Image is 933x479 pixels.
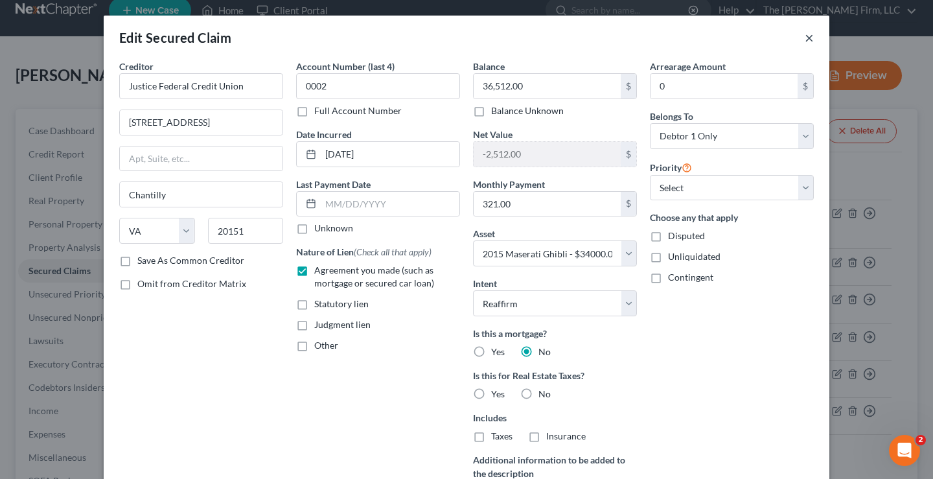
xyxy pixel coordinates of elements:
[491,346,505,357] span: Yes
[473,369,637,382] label: Is this for Real Estate Taxes?
[474,74,621,99] input: 0.00
[314,340,338,351] span: Other
[916,435,926,445] span: 2
[296,245,432,259] label: Nature of Lien
[119,73,283,99] input: Search creditor by name...
[119,29,231,47] div: Edit Secured Claim
[474,192,621,216] input: 0.00
[314,104,402,117] label: Full Account Number
[314,319,371,330] span: Judgment lien
[805,30,814,45] button: ×
[668,230,705,241] span: Disputed
[546,430,586,441] span: Insurance
[321,142,459,167] input: MM/DD/YYYY
[650,211,814,224] label: Choose any that apply
[538,346,551,357] span: No
[650,159,692,175] label: Priority
[668,251,720,262] span: Unliquidated
[473,327,637,340] label: Is this a mortgage?
[651,74,798,99] input: 0.00
[137,278,246,289] span: Omit from Creditor Matrix
[314,264,434,288] span: Agreement you made (such as mortgage or secured car loan)
[208,218,284,244] input: Enter zip...
[473,277,497,290] label: Intent
[650,60,726,73] label: Arrearage Amount
[119,61,154,72] span: Creditor
[314,222,353,235] label: Unknown
[474,142,621,167] input: 0.00
[473,178,545,191] label: Monthly Payment
[296,60,395,73] label: Account Number (last 4)
[621,192,636,216] div: $
[296,128,352,141] label: Date Incurred
[473,128,513,141] label: Net Value
[621,74,636,99] div: $
[491,104,564,117] label: Balance Unknown
[889,435,920,466] iframe: Intercom live chat
[296,178,371,191] label: Last Payment Date
[473,60,505,73] label: Balance
[120,110,282,135] input: Enter address...
[621,142,636,167] div: $
[321,192,459,216] input: MM/DD/YYYY
[354,246,432,257] span: (Check all that apply)
[798,74,813,99] div: $
[650,111,693,122] span: Belongs To
[473,228,495,239] span: Asset
[137,254,244,267] label: Save As Common Creditor
[491,430,513,441] span: Taxes
[120,182,282,207] input: Enter city...
[668,272,713,283] span: Contingent
[296,73,460,99] input: XXXX
[491,388,505,399] span: Yes
[314,298,369,309] span: Statutory lien
[473,411,637,425] label: Includes
[538,388,551,399] span: No
[120,146,282,171] input: Apt, Suite, etc...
